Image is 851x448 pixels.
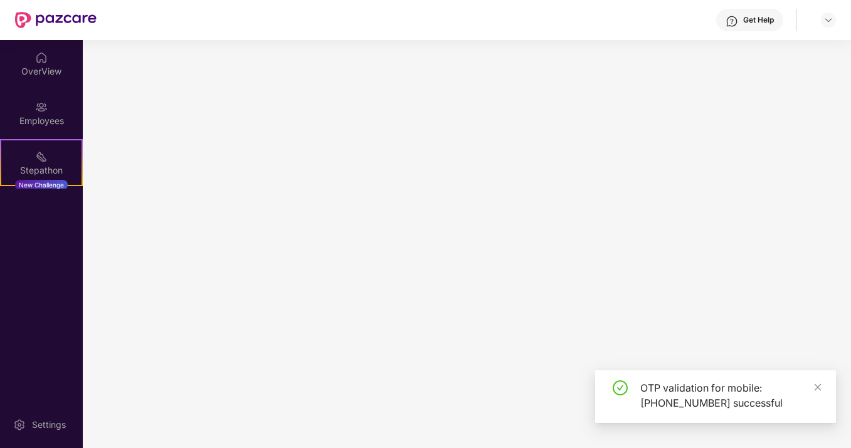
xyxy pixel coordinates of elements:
div: Stepathon [1,164,82,177]
span: check-circle [613,380,628,395]
div: OTP validation for mobile: [PHONE_NUMBER] successful [640,380,821,410]
img: svg+xml;base64,PHN2ZyB4bWxucz0iaHR0cDovL3d3dy53My5vcmcvMjAwMC9zdmciIHdpZHRoPSIyMSIgaGVpZ2h0PSIyMC... [35,150,48,163]
div: New Challenge [15,180,68,190]
img: svg+xml;base64,PHN2ZyBpZD0iSG9tZSIgeG1sbnM9Imh0dHA6Ly93d3cudzMub3JnLzIwMDAvc3ZnIiB3aWR0aD0iMjAiIG... [35,51,48,64]
img: svg+xml;base64,PHN2ZyBpZD0iSGVscC0zMngzMiIgeG1sbnM9Imh0dHA6Ly93d3cudzMub3JnLzIwMDAvc3ZnIiB3aWR0aD... [726,15,738,28]
div: Settings [28,419,70,431]
img: svg+xml;base64,PHN2ZyBpZD0iU2V0dGluZy0yMHgyMCIgeG1sbnM9Imh0dHA6Ly93d3cudzMub3JnLzIwMDAvc3ZnIiB3aW... [13,419,26,431]
span: close [813,383,822,392]
img: svg+xml;base64,PHN2ZyBpZD0iRHJvcGRvd24tMzJ4MzIiIHhtbG5zPSJodHRwOi8vd3d3LnczLm9yZy8yMDAwL3N2ZyIgd2... [823,15,833,25]
img: New Pazcare Logo [15,12,97,28]
div: Get Help [743,15,774,25]
img: svg+xml;base64,PHN2ZyBpZD0iRW1wbG95ZWVzIiB4bWxucz0iaHR0cDovL3d3dy53My5vcmcvMjAwMC9zdmciIHdpZHRoPS... [35,101,48,113]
